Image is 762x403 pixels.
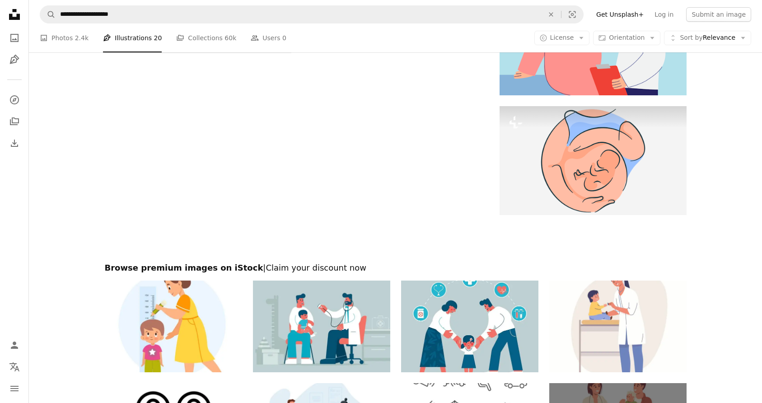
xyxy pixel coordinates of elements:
a: Collections 60k [176,23,236,52]
a: Download History [5,134,23,152]
button: Orientation [593,31,660,45]
span: | Claim your discount now [263,263,366,272]
img: Healthcare And Medicine - Family [401,281,538,372]
span: 60k [224,33,236,43]
form: Find visuals sitewide [40,5,584,23]
h2: Browse premium images on iStock [105,262,687,273]
img: A drawing of a baby's stomach with the words, baby's belly [500,106,686,215]
button: Search Unsplash [40,6,56,23]
a: Log in / Sign up [5,336,23,354]
a: Get Unsplash+ [591,7,649,22]
a: Collections [5,112,23,131]
a: Home — Unsplash [5,5,23,25]
a: Photos [5,29,23,47]
button: Menu [5,380,23,398]
button: Submit an image [686,7,751,22]
button: Sort byRelevance [664,31,751,45]
span: Sort by [680,34,702,41]
span: Orientation [609,34,645,41]
a: Photos 2.4k [40,23,89,52]
a: Illustrations [5,51,23,69]
img: Pediatrician. Doctor examines child. Medical clinic for children. Family doctor. Vector illustration [549,281,687,372]
button: Visual search [561,6,583,23]
span: Relevance [680,33,735,42]
a: Log in [649,7,679,22]
a: A drawing of a baby's stomach with the words, baby's belly [500,156,686,164]
button: Language [5,358,23,376]
a: Users 0 [251,23,286,52]
img: Pediatrician Examines - father and son [253,281,390,372]
span: 0 [282,33,286,43]
button: Clear [541,6,561,23]
span: 2.4k [75,33,89,43]
img: Measuring height. Mom helps her son measure growth, makes mark with pencil, wall-mounted kids met... [105,281,242,372]
a: Explore [5,91,23,109]
span: License [550,34,574,41]
button: License [534,31,590,45]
